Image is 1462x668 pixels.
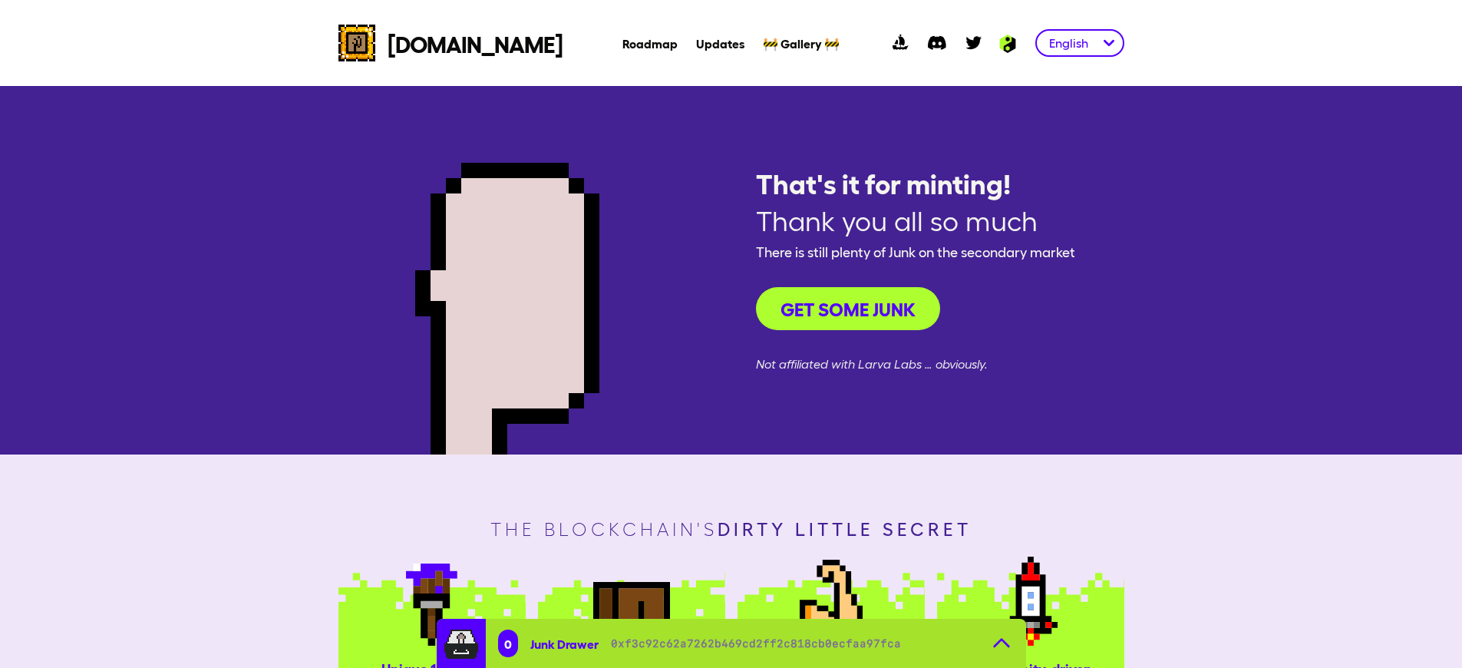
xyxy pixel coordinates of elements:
a: Get some Junk [756,269,1075,349]
a: Roadmap [622,35,678,51]
span: Not affiliated with Larva Labs … obviously. [756,355,1075,373]
span: 0xf3c92c62a7262b469cd2ff2c818cb0ecfaa97fca [611,636,901,651]
a: Updates [696,35,744,51]
span: The blockchain's [490,518,972,540]
span: dirty little secret [718,517,972,539]
span: There is still plenty of Junk on the secondary market [756,241,1075,263]
a: 🚧 Gallery 🚧 [763,35,840,51]
span: That's it for minting! [756,167,1075,198]
a: opensea [882,25,919,61]
span: Thank you all so much [756,204,1075,235]
span: 0 [504,636,512,651]
a: twitter [955,25,992,61]
img: Ambition logo [992,35,1023,53]
span: Junk Drawer [530,636,599,651]
img: cryptojunks logo [338,25,375,61]
a: discord [919,25,955,61]
span: [DOMAIN_NAME] [388,29,563,57]
a: cryptojunks logo[DOMAIN_NAME] [338,25,563,61]
img: junkdrawer.d9bd258c.svg [443,625,480,662]
button: Get some Junk [756,287,940,330]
